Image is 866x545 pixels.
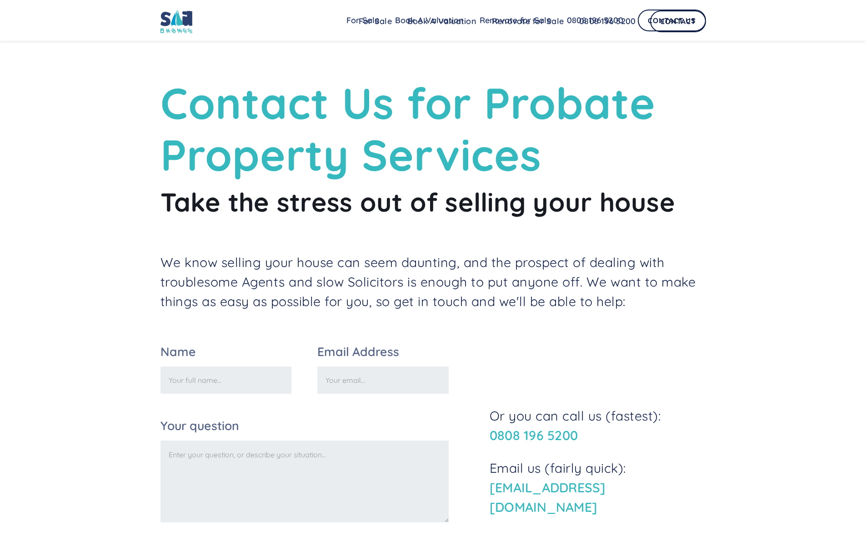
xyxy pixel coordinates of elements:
[490,427,578,443] a: 0808 196 5200
[160,420,449,432] label: Your question
[400,12,484,30] a: Book A Valuation
[490,479,606,515] a: [EMAIL_ADDRESS][DOMAIN_NAME]
[160,346,292,358] label: Name
[160,253,706,311] p: We know selling your house can seem daunting, and the prospect of dealing with troublesome Agents...
[160,9,192,33] img: sail home logo colored
[351,12,400,30] a: For Sale
[160,367,292,394] input: Your full name...
[650,10,706,32] a: Contact
[160,77,706,181] h1: Contact Us for Probate Property Services
[484,12,571,30] a: Renovate for Sale
[160,186,706,218] h2: Take the stress out of selling your house
[317,346,449,358] label: Email Address
[490,458,706,517] p: Email us (fairly quick):
[490,406,706,445] p: Or you can call us (fastest):
[317,367,449,394] input: Your email...
[571,12,643,30] a: 0808 196 5200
